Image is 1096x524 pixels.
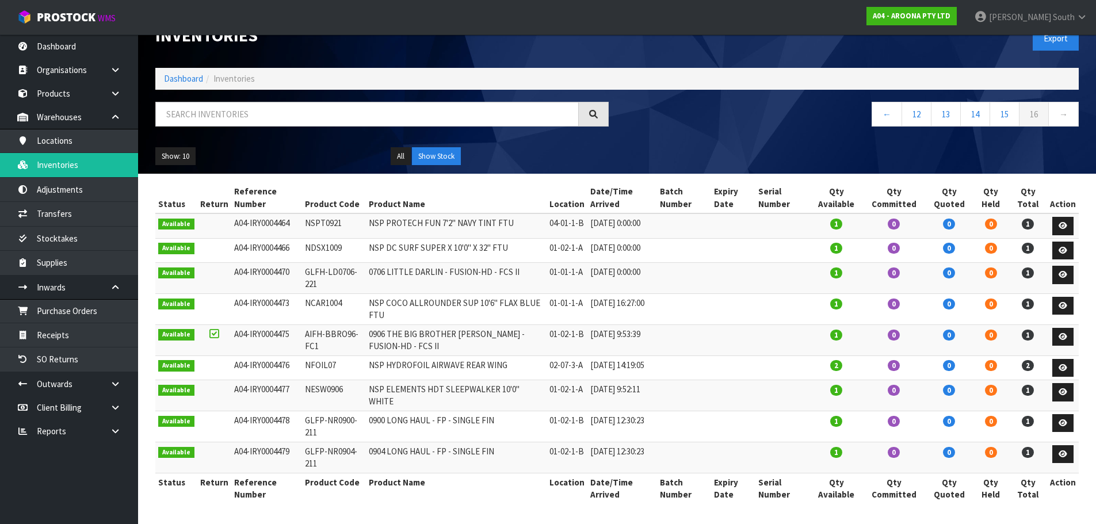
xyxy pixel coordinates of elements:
span: [PERSON_NAME] [989,12,1051,22]
th: Qty Held [973,182,1009,213]
span: 0 [943,360,955,371]
a: Dashboard [164,73,203,84]
td: A04-IRY0004476 [231,355,302,380]
strong: A04 - AROONA PTY LTD [873,11,950,21]
span: 0 [888,330,900,341]
td: NSP COCO ALLROUNDER SUP 10'6" FLAX BLUE FTU [366,293,547,324]
span: 0 [888,299,900,309]
span: 0 [943,447,955,458]
span: 0 [985,330,997,341]
td: GLFH-LD0706-221 [302,263,366,294]
a: 15 [990,102,1019,127]
span: 0 [985,385,997,396]
td: 01-01-1-A [547,263,587,294]
span: 1 [1022,219,1034,230]
td: [DATE] 12:30:23 [587,442,657,473]
span: 1 [1022,330,1034,341]
th: Product Name [366,182,547,213]
th: Product Code [302,182,366,213]
span: 1 [1022,385,1034,396]
td: A04-IRY0004464 [231,213,302,238]
td: A04-IRY0004470 [231,263,302,294]
td: A04-IRY0004473 [231,293,302,324]
td: 04-01-1-B [547,213,587,238]
small: WMS [98,13,116,24]
th: Status [155,182,197,213]
span: 0 [943,416,955,427]
span: 0 [888,219,900,230]
span: 0 [985,219,997,230]
th: Status [155,473,197,503]
span: 1 [830,267,842,278]
td: 01-02-1-A [547,380,587,411]
th: Qty Held [973,473,1009,503]
th: Qty Available [809,182,863,213]
td: 01-02-1-A [547,238,587,263]
span: 1 [830,330,842,341]
td: [DATE] 16:27:00 [587,293,657,324]
td: NSP DC SURF SUPER X 10'0" X 32" FTU [366,238,547,263]
span: Available [158,416,194,427]
td: 01-01-1-A [547,293,587,324]
span: 0 [888,360,900,371]
span: 1 [830,219,842,230]
td: NESW0906 [302,380,366,411]
span: ProStock [37,10,96,25]
th: Return [197,473,231,503]
span: 1 [1022,447,1034,458]
td: A04-IRY0004466 [231,238,302,263]
span: Available [158,243,194,254]
th: Action [1047,473,1079,503]
th: Action [1047,182,1079,213]
th: Qty Quoted [925,473,973,503]
td: 0706 LITTLE DARLIN - FUSION-HD - FCS II [366,263,547,294]
a: 16 [1019,102,1049,127]
a: ← [872,102,902,127]
th: Date/Time Arrived [587,182,657,213]
td: NFOIL07 [302,355,366,380]
th: Qty Committed [863,473,925,503]
td: AIFH-BBRO96-FC1 [302,324,366,355]
td: NSP ELEMENTS HDT SLEEPWALKER 10'0" WHITE [366,380,547,411]
span: 1 [1022,243,1034,254]
td: [DATE] 9:53:39 [587,324,657,355]
td: A04-IRY0004477 [231,380,302,411]
th: Batch Number [657,182,711,213]
span: 0 [943,243,955,254]
span: Available [158,267,194,279]
td: [DATE] 0:00:00 [587,263,657,294]
span: Available [158,447,194,458]
span: 0 [985,243,997,254]
span: Available [158,360,194,372]
span: Available [158,299,194,310]
td: [DATE] 0:00:00 [587,238,657,263]
span: 0 [943,385,955,396]
td: NSP HYDROFOIL AIRWAVE REAR WING [366,355,547,380]
span: 0 [943,299,955,309]
td: 0900 LONG HAUL - FP - SINGLE FIN [366,411,547,442]
td: [DATE] 0:00:00 [587,213,657,238]
span: 1 [830,299,842,309]
th: Qty Available [809,473,863,503]
a: → [1048,102,1079,127]
span: 1 [830,385,842,396]
span: 0 [888,243,900,254]
th: Serial Number [755,473,809,503]
td: NSP PROTECH FUN 7'2" NAVY TINT FTU [366,213,547,238]
td: 0906 THE BIG BROTHER [PERSON_NAME] - FUSION-HD - FCS II [366,324,547,355]
a: 13 [931,102,961,127]
span: 1 [1022,416,1034,427]
td: 01-02-1-B [547,442,587,473]
span: 0 [943,267,955,278]
td: NCAR1004 [302,293,366,324]
th: Reference Number [231,182,302,213]
span: 0 [888,385,900,396]
th: Batch Number [657,473,711,503]
td: A04-IRY0004478 [231,411,302,442]
span: 0 [943,219,955,230]
span: South [1053,12,1075,22]
th: Reference Number [231,473,302,503]
td: 0904 LONG HAUL - FP - SINGLE FIN [366,442,547,473]
a: 12 [902,102,931,127]
td: A04-IRY0004479 [231,442,302,473]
